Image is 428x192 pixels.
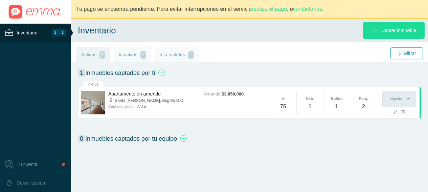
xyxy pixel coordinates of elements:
span: ㎡ [270,94,296,103]
span: Captado por mí [DATE] [108,104,147,108]
span: 1 [323,103,350,111]
span: Activos [81,52,96,57]
span: Bogotá D.C. [162,98,184,103]
h2: Inventario [78,19,116,42]
span: Incompletos [160,52,185,57]
a: Inactivos 1 [114,47,151,62]
span: Arriendo [204,91,220,97]
span: 75 [270,103,296,111]
h4: Apartamento en arriendo [108,91,197,98]
span: 0 [78,135,85,142]
span: Inmuebles captados por ti [78,70,155,76]
span: 1 [188,51,194,59]
span: 1 [297,103,323,111]
a: contáctanos [293,6,322,12]
span: Hab. [297,94,323,103]
span: Baños [323,94,350,103]
span: 1 [140,51,146,59]
a: Incompletos 1 [155,47,199,62]
span: Filtrar [404,51,416,56]
a: realiza el pago [252,6,287,12]
span: 2 [350,103,377,111]
span: $3,950,000 [222,91,244,97]
span: 1 [78,69,85,77]
div: AR-01 [83,81,104,87]
a: Activos 1 [76,47,110,62]
span: Santa [PERSON_NAME], [115,98,161,103]
span: Inactivos [119,52,137,57]
span: Vigente [389,97,402,101]
span: 1 [99,51,105,59]
span: Inmuebles captados por tu equipo [78,135,177,142]
a: Filtrar [390,47,423,59]
span: Captar inmueble [381,22,416,39]
button: Vigente [382,91,416,107]
a: Captar inmueble [363,22,425,39]
span: Parq. [350,94,377,103]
